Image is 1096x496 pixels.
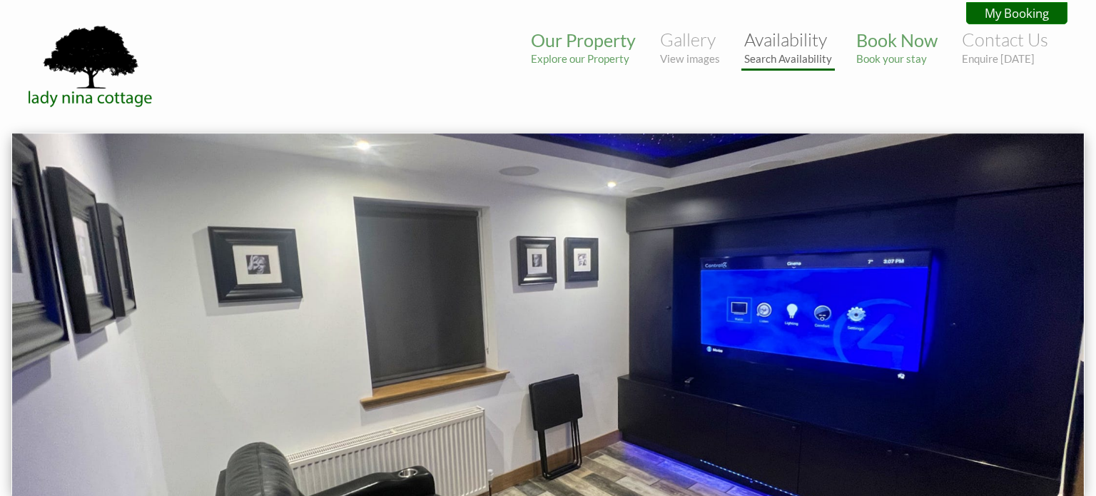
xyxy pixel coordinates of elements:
[962,52,1048,65] small: Enquire [DATE]
[962,29,1048,65] a: Contact UsEnquire [DATE]
[744,29,832,65] a: AvailabilitySearch Availability
[856,52,938,65] small: Book your stay
[531,52,636,65] small: Explore our Property
[856,29,938,65] a: Book NowBook your stay
[744,52,832,65] small: Search Availability
[660,29,720,65] a: GalleryView images
[660,52,720,65] small: View images
[20,23,163,108] img: Lady Nina Cottage
[531,29,636,65] a: Our PropertyExplore our Property
[966,2,1067,24] a: My Booking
